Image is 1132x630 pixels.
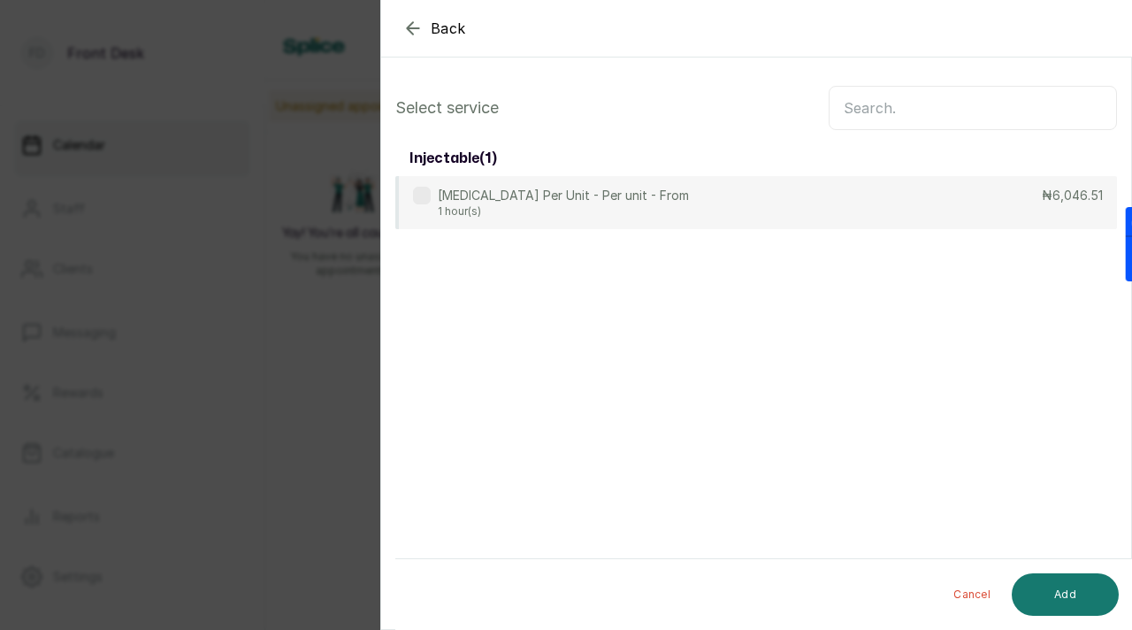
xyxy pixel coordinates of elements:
p: Select service [395,96,499,120]
p: ₦6,046.51 [1042,187,1103,204]
h3: injectable ( 1 ) [409,148,497,169]
input: Search. [829,86,1117,130]
button: Add [1012,573,1119,616]
p: 1 hour(s) [438,204,689,219]
button: Cancel [939,573,1005,616]
span: Back [431,18,466,39]
p: [MEDICAL_DATA] Per Unit - Per unit - From [438,187,689,204]
button: Back [402,18,466,39]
